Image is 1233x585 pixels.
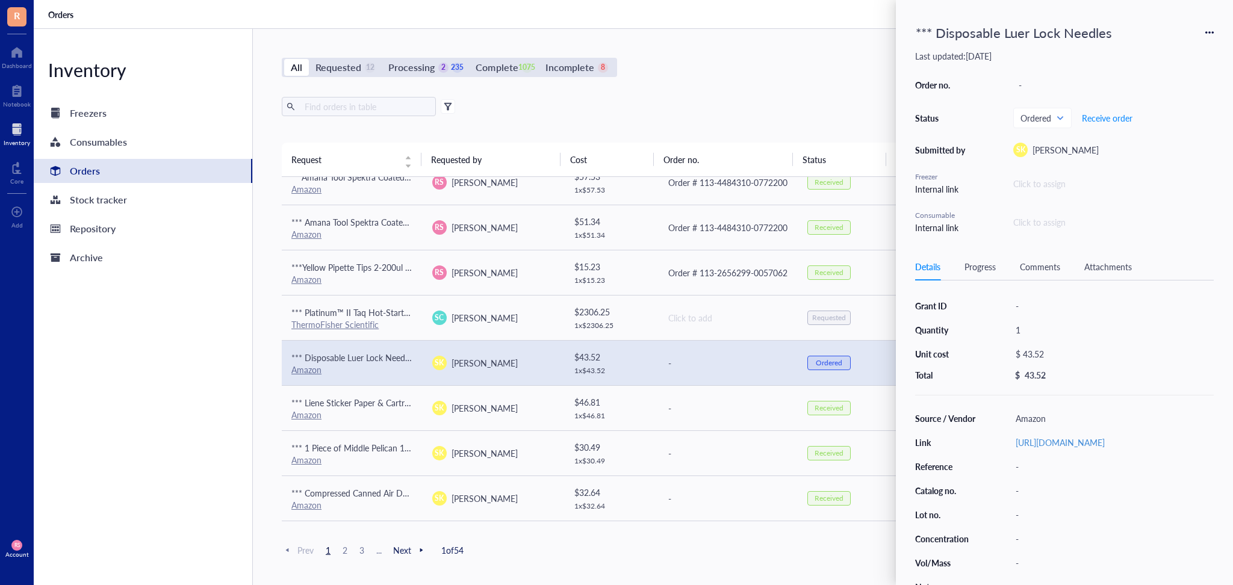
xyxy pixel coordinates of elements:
[1013,177,1214,190] div: Click to assign
[915,370,977,380] div: Total
[1010,482,1214,499] div: -
[393,545,427,556] span: Next
[34,159,252,183] a: Orders
[915,300,977,311] div: Grant ID
[476,59,518,76] div: Complete
[657,159,798,205] td: Order # 113-4484310-0772200
[574,456,648,466] div: 1 x $ 30.49
[574,486,648,499] div: $ 32.64
[668,266,789,279] div: Order # 113-2656299-0057062
[793,143,886,176] th: Status
[815,494,843,503] div: Received
[812,313,846,323] div: Requested
[365,63,375,73] div: 12
[657,205,798,250] td: Order # 113-4484310-0772200
[291,351,415,364] span: *** Disposable Luer Lock Needles
[34,246,252,270] a: Archive
[291,487,782,499] span: *** Compressed Canned Air Duster for Computer - iDuster Disposable Electronic Keyboard Cleaner fo...
[300,97,431,116] input: Find orders in table
[291,442,567,454] span: *** 1 Piece of Middle Pelican 1510 Pluck Foam. Size 19.75" x 11.00" x 2.5"
[438,63,449,73] div: 2
[657,521,798,566] td: -
[3,101,31,108] div: Notebook
[355,545,369,556] span: 3
[291,318,379,330] a: ThermoFisher Scientific
[1010,297,1214,314] div: -
[435,448,444,459] span: SK
[2,43,32,69] a: Dashboard
[915,461,977,472] div: Reference
[1010,554,1214,571] div: -
[70,105,107,122] div: Freezers
[48,9,76,20] a: Orders
[915,348,977,359] div: Unit cost
[1081,108,1133,128] button: Receive order
[915,413,977,424] div: Source / Vendor
[435,312,444,323] span: SC
[435,403,444,413] span: SK
[574,411,648,421] div: 1 x $ 46.81
[574,215,648,228] div: $ 51.34
[291,499,321,511] a: Amazon
[668,447,789,460] div: -
[668,311,789,324] div: Click to add
[291,216,881,228] span: *** Amana Tool Spektra Coated Solid Carbide CNC Spiral Single O-Flute Router Bit, 51441-K, 1/16 D...
[668,492,789,505] div: -
[668,176,789,189] div: Order # 113-4484310-0772200
[657,475,798,521] td: -
[816,358,842,368] div: Ordered
[815,223,843,232] div: Received
[4,139,30,146] div: Inventory
[315,59,361,76] div: Requested
[561,143,653,176] th: Cost
[70,134,127,150] div: Consumables
[668,221,789,234] div: Order # 113-4484310-0772200
[915,172,969,182] div: Freezer
[574,260,648,273] div: $ 15.23
[574,276,648,285] div: 1 x $ 15.23
[815,178,843,187] div: Received
[338,545,352,556] span: 2
[1013,76,1214,93] div: -
[915,260,940,273] div: Details
[1020,113,1062,123] span: Ordered
[34,130,252,154] a: Consumables
[291,306,470,318] span: *** Platinum™ II Taq Hot-Start DNA Polymerase
[915,144,969,155] div: Submitted by
[915,182,969,196] div: Internal link
[815,268,843,277] div: Received
[668,401,789,415] div: -
[291,153,397,166] span: Request
[435,267,444,278] span: RS
[291,364,321,376] a: Amazon
[435,222,444,233] span: RS
[915,485,977,496] div: Catalog no.
[10,158,23,185] a: Core
[657,385,798,430] td: -
[1025,370,1046,380] div: 43.52
[574,185,648,195] div: 1 x $ 57.53
[371,545,386,556] span: ...
[10,178,23,185] div: Core
[964,260,996,273] div: Progress
[657,250,798,295] td: Order # 113-2656299-0057062
[574,321,648,330] div: 1 x $ 2306.25
[574,501,648,511] div: 1 x $ 32.64
[915,533,977,544] div: Concentration
[654,143,794,176] th: Order no.
[915,509,977,520] div: Lot no.
[1033,144,1099,156] span: [PERSON_NAME]
[14,8,20,23] span: R
[1084,260,1132,273] div: Attachments
[657,340,798,385] td: -
[282,58,617,77] div: segmented control
[452,267,518,279] span: [PERSON_NAME]
[452,312,518,324] span: [PERSON_NAME]
[70,220,116,237] div: Repository
[34,188,252,212] a: Stock tracker
[70,162,100,179] div: Orders
[11,221,23,229] div: Add
[815,403,843,413] div: Received
[574,395,648,409] div: $ 46.81
[915,437,977,448] div: Link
